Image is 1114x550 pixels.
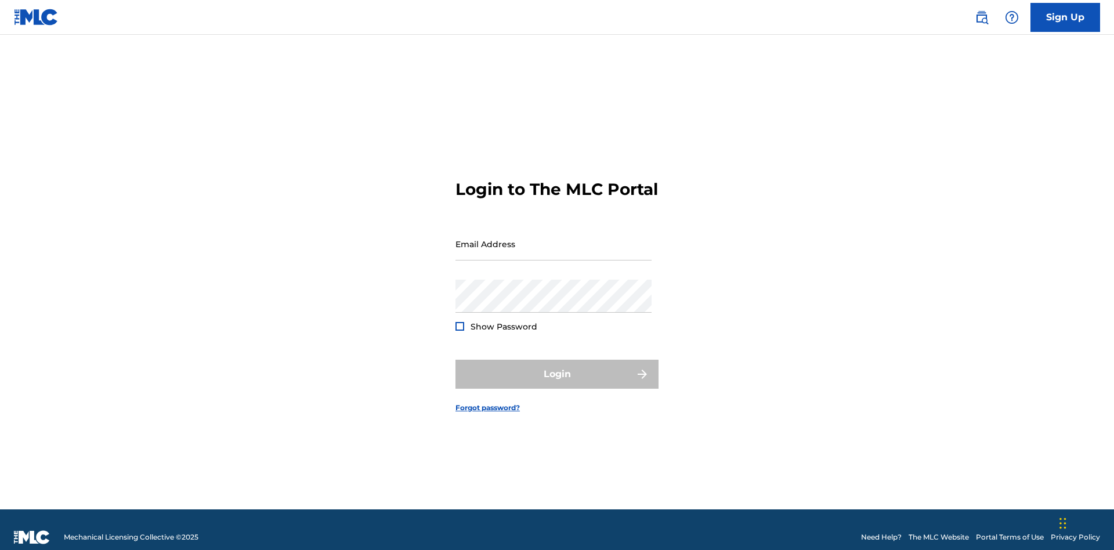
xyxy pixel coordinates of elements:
[471,321,537,332] span: Show Password
[861,532,902,542] a: Need Help?
[14,530,50,544] img: logo
[976,532,1044,542] a: Portal Terms of Use
[14,9,59,26] img: MLC Logo
[1000,6,1023,29] div: Help
[1051,532,1100,542] a: Privacy Policy
[1056,494,1114,550] iframe: Chat Widget
[970,6,993,29] a: Public Search
[909,532,969,542] a: The MLC Website
[455,403,520,413] a: Forgot password?
[64,532,198,542] span: Mechanical Licensing Collective © 2025
[455,179,658,200] h3: Login to The MLC Portal
[1030,3,1100,32] a: Sign Up
[1005,10,1019,24] img: help
[1059,506,1066,541] div: Drag
[975,10,989,24] img: search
